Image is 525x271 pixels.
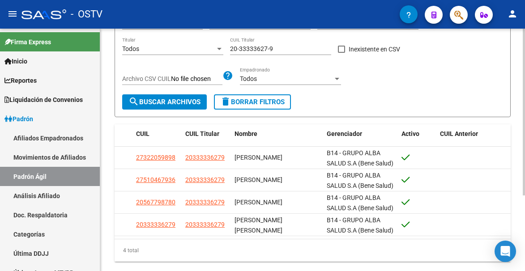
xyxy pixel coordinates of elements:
span: 20333336279 [185,199,225,206]
datatable-header-cell: CUIL Anterior [436,124,511,144]
datatable-header-cell: CUIL Titular [182,124,231,144]
span: 20333336279 [185,221,225,228]
span: Reportes [4,76,37,85]
span: Activo [401,130,419,137]
span: 20567798780 [136,199,175,206]
mat-icon: person [507,8,518,19]
button: Borrar Filtros [214,94,291,110]
datatable-header-cell: Nombre [231,124,323,144]
span: Gerenciador [327,130,362,137]
span: 20333336279 [185,176,225,183]
span: Todos [122,45,139,52]
input: Archivo CSV CUIL [171,75,222,83]
mat-icon: menu [7,8,18,19]
span: Firma Express [4,37,51,47]
span: CUIL [136,130,149,137]
div: 4 total [115,239,511,262]
span: Nombre [235,130,257,137]
span: Inicio [4,56,27,66]
span: Liquidación de Convenios [4,95,83,105]
span: [PERSON_NAME] [235,154,282,161]
datatable-header-cell: CUIL [132,124,182,144]
span: Todos [240,75,257,82]
mat-icon: search [128,96,139,107]
datatable-header-cell: Activo [398,124,436,144]
span: Inexistente en CSV [349,44,400,55]
span: B14 - GRUPO ALBA SALUD S.A (Bene Salud) [327,216,393,234]
span: [PERSON_NAME] [PERSON_NAME] [235,216,282,234]
span: Buscar Archivos [128,98,201,106]
span: Borrar Filtros [220,98,285,106]
span: Padrón [4,114,33,124]
span: CUIL Titular [185,130,219,137]
datatable-header-cell: Gerenciador [323,124,397,144]
span: - OSTV [71,4,102,24]
span: [PERSON_NAME] [235,199,282,206]
span: CUIL Anterior [440,130,478,137]
span: B14 - GRUPO ALBA SALUD S.A (Bene Salud) [327,172,393,189]
span: 27510467936 [136,176,175,183]
mat-icon: delete [220,96,231,107]
span: B14 - GRUPO ALBA SALUD S.A (Bene Salud) [327,194,393,212]
span: 20333336279 [136,221,175,228]
span: [PERSON_NAME] [235,176,282,183]
span: 20333336279 [185,154,225,161]
button: Buscar Archivos [122,94,207,110]
div: Open Intercom Messenger [495,241,516,262]
span: B14 - GRUPO ALBA SALUD S.A (Bene Salud) [327,149,393,167]
span: Archivo CSV CUIL [122,75,171,82]
mat-icon: help [222,70,233,81]
span: 27322059898 [136,154,175,161]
